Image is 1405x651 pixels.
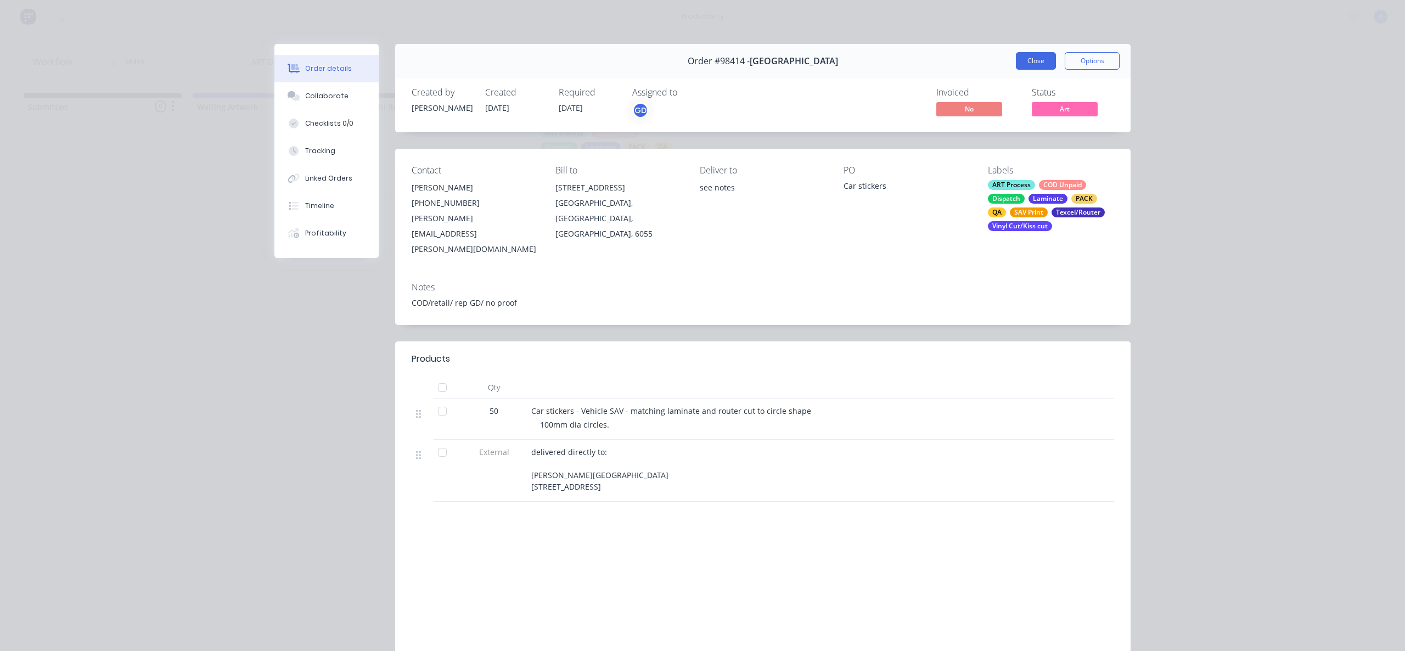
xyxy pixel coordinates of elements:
[531,406,811,416] span: Car stickers - Vehicle SAV - matching laminate and router cut to circle shape
[700,180,826,215] div: see notes
[936,102,1002,116] span: No
[988,180,1035,190] div: ART Process
[1065,52,1120,70] button: Options
[540,419,609,430] span: 100mm dia circles.
[1052,207,1105,217] div: Texcel/Router
[555,195,682,242] div: [GEOGRAPHIC_DATA], [GEOGRAPHIC_DATA], [GEOGRAPHIC_DATA], 6055
[531,447,668,492] span: delivered directly to: [PERSON_NAME][GEOGRAPHIC_DATA] [STREET_ADDRESS]
[465,446,522,458] span: External
[1010,207,1048,217] div: SAV Print
[412,102,472,114] div: [PERSON_NAME]
[412,195,538,211] div: [PHONE_NUMBER]
[936,87,1019,98] div: Invoiced
[305,64,352,74] div: Order details
[988,165,1114,176] div: Labels
[305,119,353,128] div: Checklists 0/0
[274,220,379,247] button: Profitability
[274,55,379,82] button: Order details
[274,82,379,110] button: Collaborate
[485,87,546,98] div: Created
[555,180,682,195] div: [STREET_ADDRESS]
[412,282,1114,293] div: Notes
[305,201,334,211] div: Timeline
[559,103,583,113] span: [DATE]
[700,180,826,195] div: see notes
[1029,194,1067,204] div: Laminate
[412,180,538,257] div: [PERSON_NAME][PHONE_NUMBER][PERSON_NAME][EMAIL_ADDRESS][PERSON_NAME][DOMAIN_NAME]
[274,192,379,220] button: Timeline
[305,91,349,101] div: Collaborate
[461,377,527,399] div: Qty
[305,173,352,183] div: Linked Orders
[1016,52,1056,70] button: Close
[1032,102,1098,116] span: Art
[490,405,498,417] span: 50
[1032,102,1098,119] button: Art
[988,194,1025,204] div: Dispatch
[1071,194,1097,204] div: PACK
[274,110,379,137] button: Checklists 0/0
[412,211,538,257] div: [PERSON_NAME][EMAIL_ADDRESS][PERSON_NAME][DOMAIN_NAME]
[632,87,742,98] div: Assigned to
[485,103,509,113] span: [DATE]
[412,165,538,176] div: Contact
[555,165,682,176] div: Bill to
[305,228,346,238] div: Profitability
[750,56,838,66] span: [GEOGRAPHIC_DATA]
[274,165,379,192] button: Linked Orders
[700,165,826,176] div: Deliver to
[274,137,379,165] button: Tracking
[844,165,970,176] div: PO
[412,87,472,98] div: Created by
[559,87,619,98] div: Required
[844,180,970,195] div: Car stickers
[412,352,450,366] div: Products
[555,180,682,242] div: [STREET_ADDRESS][GEOGRAPHIC_DATA], [GEOGRAPHIC_DATA], [GEOGRAPHIC_DATA], 6055
[632,102,649,119] button: GD
[688,56,750,66] span: Order #98414 -
[1032,87,1114,98] div: Status
[988,207,1006,217] div: QA
[988,221,1052,231] div: Vinyl Cut/Kiss cut
[412,297,1114,308] div: COD/retail/ rep GD/ no proof
[305,146,335,156] div: Tracking
[1039,180,1086,190] div: COD Unpaid
[412,180,538,195] div: [PERSON_NAME]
